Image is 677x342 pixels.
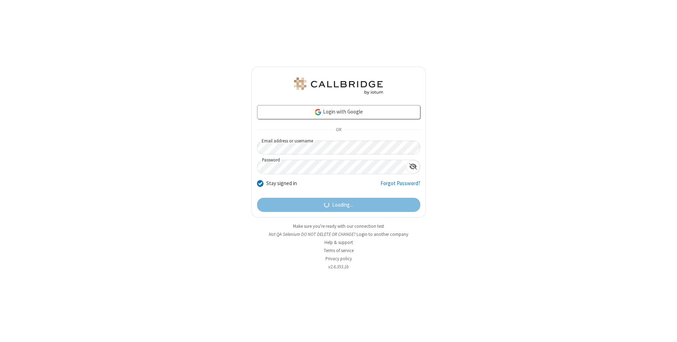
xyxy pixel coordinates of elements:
span: OR [333,125,344,135]
div: Show password [406,160,420,173]
a: Privacy policy [325,256,352,262]
input: Password [257,160,406,174]
img: google-icon.png [314,108,322,116]
button: Login to another company [356,231,408,238]
button: Loading... [257,198,420,212]
input: Email address or username [257,141,420,154]
img: QA Selenium DO NOT DELETE OR CHANGE [293,78,384,94]
a: Forgot Password? [380,179,420,193]
a: Make sure you're ready with our connection test [293,223,384,229]
a: Login with Google [257,105,420,119]
li: Not QA Selenium DO NOT DELETE OR CHANGE? [251,231,426,238]
label: Stay signed in [266,179,297,188]
a: Help & support [324,239,353,245]
li: v2.6.353.1b [251,263,426,270]
span: Loading... [332,201,353,209]
a: Terms of service [324,248,354,254]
